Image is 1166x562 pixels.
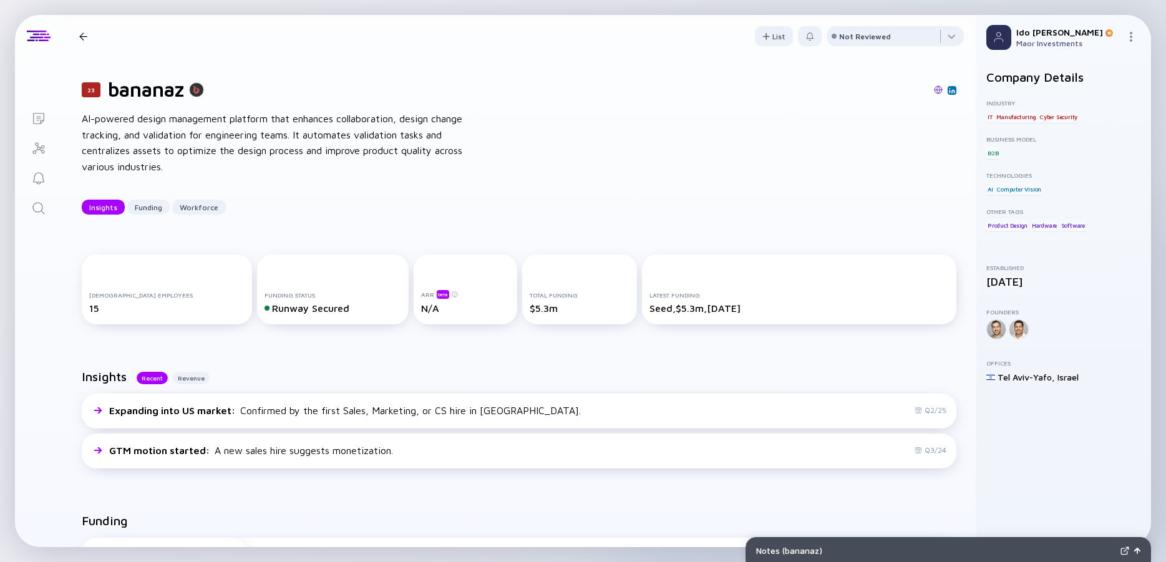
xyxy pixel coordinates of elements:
div: AI-powered design management platform that enhances collaboration, design change tracking, and va... [82,111,481,175]
button: List [755,26,793,46]
img: bananaz Website [934,85,943,94]
div: Funding Status [265,291,401,299]
div: Workforce [172,198,226,217]
div: Cyber Security [1039,110,1079,123]
div: List [755,27,793,46]
div: Confirmed by the first Sales, Marketing, or CS hire in [GEOGRAPHIC_DATA]. [109,405,581,416]
div: B2B [986,147,999,159]
div: Other Tags [986,208,1141,215]
div: Not Reviewed [839,32,891,41]
button: Recent [137,372,168,384]
div: Technologies [986,172,1141,179]
div: [DATE] [986,275,1141,288]
div: Software [1060,219,1086,231]
div: ARR [421,289,510,299]
a: Lists [15,102,62,132]
button: Funding [127,200,170,215]
img: Israel Flag [986,373,995,382]
div: Computer Vision [996,183,1042,195]
h1: bananaz [108,77,184,101]
div: Notes ( bananaz ) [756,545,1115,556]
div: Total Funding [530,291,629,299]
div: Founders [986,308,1141,316]
div: N/A [421,303,510,314]
div: Manufacturing [995,110,1037,123]
div: Offices [986,359,1141,367]
div: Hardware [1031,219,1058,231]
img: Open Notes [1134,548,1140,554]
h2: Insights [82,369,127,384]
div: Maor Investments [1016,39,1121,48]
div: Business Model [986,135,1141,143]
a: Search [15,192,62,222]
button: Workforce [172,200,226,215]
div: Funding [127,198,170,217]
img: Menu [1126,32,1136,42]
div: Israel [1057,372,1079,382]
img: bananaz Linkedin Page [949,87,955,94]
img: Profile Picture [986,25,1011,50]
div: Industry [986,99,1141,107]
div: 15 [89,303,245,314]
h2: Company Details [986,70,1141,84]
div: 23 [82,82,100,97]
a: Reminders [15,162,62,192]
img: Expand Notes [1120,546,1129,555]
div: Insights [82,198,125,217]
button: Insights [82,200,125,215]
div: beta [437,290,449,299]
div: Runway Secured [265,303,401,314]
span: GTM motion started : [109,445,212,456]
div: Q3/24 [915,445,946,455]
div: Product Design [986,219,1029,231]
div: [DEMOGRAPHIC_DATA] Employees [89,291,245,299]
div: AI [986,183,994,195]
div: A new sales hire suggests monetization. [109,445,393,456]
div: Q2/25 [915,405,946,415]
a: Investor Map [15,132,62,162]
span: Expanding into US market : [109,405,238,416]
h2: Funding [82,513,128,528]
button: Revenue [173,372,210,384]
div: Seed, $5.3m, [DATE] [649,303,949,314]
div: Tel Aviv-Yafo , [998,372,1055,382]
div: Established [986,264,1141,271]
div: Ido [PERSON_NAME] [1016,27,1121,37]
div: Latest Funding [649,291,949,299]
div: IT [986,110,994,123]
div: $5.3m [530,303,629,314]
